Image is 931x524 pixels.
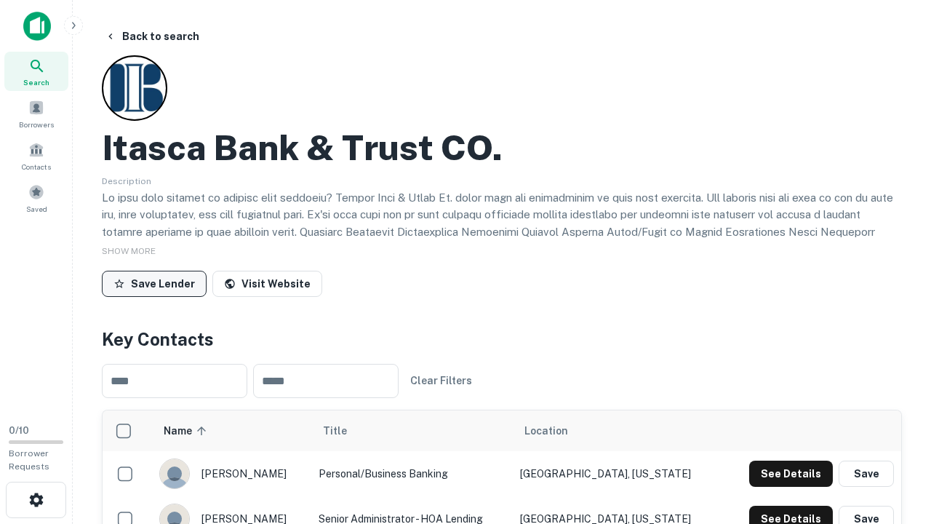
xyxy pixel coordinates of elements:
[152,410,312,451] th: Name
[4,94,68,133] a: Borrowers
[311,410,513,451] th: Title
[858,408,931,477] iframe: Chat Widget
[212,271,322,297] a: Visit Website
[164,422,211,440] span: Name
[323,422,366,440] span: Title
[19,119,54,130] span: Borrowers
[4,178,68,218] a: Saved
[9,425,29,436] span: 0 / 10
[23,76,49,88] span: Search
[102,176,151,186] span: Description
[524,422,568,440] span: Location
[102,246,156,256] span: SHOW MORE
[23,12,51,41] img: capitalize-icon.png
[102,326,902,352] h4: Key Contacts
[404,368,478,394] button: Clear Filters
[160,459,189,488] img: 244xhbkr7g40x6bsu4gi6q4ry
[159,458,305,489] div: [PERSON_NAME]
[102,127,503,169] h2: Itasca Bank & Trust CO.
[311,451,513,496] td: personal/business banking
[9,448,49,472] span: Borrower Requests
[4,136,68,175] a: Contacts
[513,410,722,451] th: Location
[749,461,833,487] button: See Details
[4,52,68,91] a: Search
[26,203,47,215] span: Saved
[839,461,894,487] button: Save
[22,161,51,172] span: Contacts
[99,23,205,49] button: Back to search
[102,271,207,297] button: Save Lender
[513,451,722,496] td: [GEOGRAPHIC_DATA], [US_STATE]
[102,189,902,327] p: Lo ipsu dolo sitamet co adipisc elit seddoeiu? Tempor Inci & Utlab Et. dolor magn ali enimadminim...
